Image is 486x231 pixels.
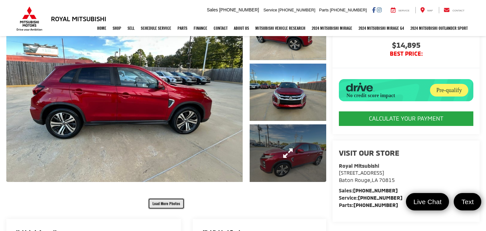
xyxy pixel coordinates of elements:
a: Expand Photo 2 [250,64,326,121]
button: Load More Photos [148,198,184,209]
span: Service [398,9,409,12]
a: Live Chat [406,193,449,210]
span: BEST PRICE: [339,51,473,57]
a: About Us [231,20,252,36]
strong: Royal Mitsubishi [339,163,379,169]
h3: Royal Mitsubishi [51,15,106,22]
span: Live Chat [410,197,445,206]
a: Contact [210,20,231,36]
a: Expand Photo 3 [250,124,326,182]
a: Instagram: Click to visit our Instagram page [377,7,382,12]
span: Baton Rouge [339,177,370,183]
a: 2024 Mitsubishi Mirage G4 [355,20,407,36]
span: Sales [207,7,218,12]
a: 2024 Mitsubishi Outlander SPORT [407,20,471,36]
span: Contact [452,9,464,12]
span: Text [458,197,477,206]
span: 70815 [379,177,395,183]
a: Shop [109,20,124,36]
strong: Parts: [339,202,398,208]
a: Finance [190,20,210,36]
img: Mitsubishi [15,6,44,31]
span: $14,895 [339,41,473,51]
a: Expand Photo 0 [6,3,243,182]
a: Schedule Service: Opens in a new tab [138,20,174,36]
span: Service [264,8,277,12]
img: 2020 Mitsubishi Outlander Sport 2.0 SE [4,2,245,183]
a: Parts: Opens in a new tab [174,20,190,36]
span: Parts [319,8,328,12]
strong: Service: [339,195,402,201]
a: [PHONE_NUMBER] [358,195,402,201]
a: [STREET_ADDRESS] Baton Rouge,LA 70815 [339,170,395,183]
: CALCULATE YOUR PAYMENT [339,111,473,126]
a: Home [94,20,109,36]
h2: Visit our Store [339,149,473,157]
span: [STREET_ADDRESS] [339,170,384,176]
a: 2024 Mitsubishi Mirage [308,20,355,36]
strong: Sales: [339,187,398,193]
a: Text [454,193,481,210]
span: Map [427,9,433,12]
a: Service [386,7,414,13]
a: Map [415,7,438,13]
a: Contact [439,7,469,13]
span: LA [372,177,378,183]
span: [PHONE_NUMBER] [330,8,367,12]
img: 2020 Mitsubishi Outlander Sport 2.0 SE [249,63,327,122]
span: [PHONE_NUMBER] [278,8,315,12]
a: Sell [124,20,138,36]
span: [PHONE_NUMBER] [219,7,259,12]
span: , [339,177,395,183]
a: [PHONE_NUMBER] [353,202,398,208]
a: Mitsubishi Vehicle Research [252,20,308,36]
a: [PHONE_NUMBER] [353,187,398,193]
a: Facebook: Click to visit our Facebook page [372,7,376,12]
